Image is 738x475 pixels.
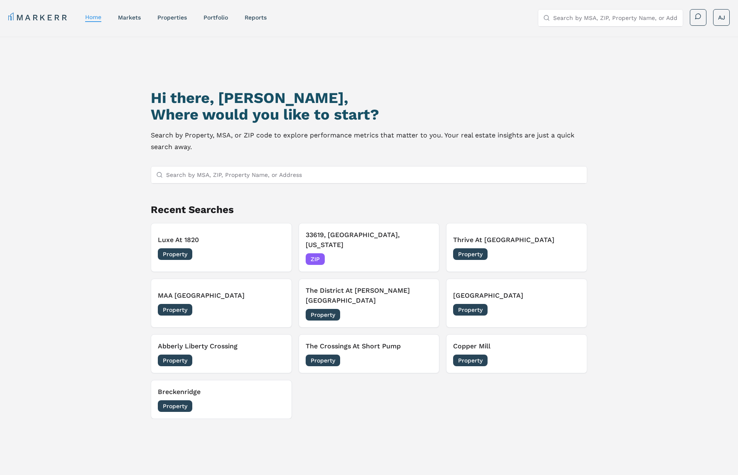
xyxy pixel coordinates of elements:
[306,230,433,250] h3: 33619, [GEOGRAPHIC_DATA], [US_STATE]
[446,334,587,373] button: Remove Copper MillCopper MillProperty[DATE]
[299,279,440,328] button: Remove The District At Hamilton PlaceThe District At [PERSON_NAME][GEOGRAPHIC_DATA]Property[DATE]
[561,250,580,258] span: [DATE]
[713,9,730,26] button: AJ
[158,291,285,301] h3: MAA [GEOGRAPHIC_DATA]
[158,387,285,397] h3: Breckenridge
[118,14,141,21] a: markets
[151,279,292,328] button: Remove MAA Chancellor ParkMAA [GEOGRAPHIC_DATA]Property[DATE]
[151,130,588,153] p: Search by Property, MSA, or ZIP code to explore performance metrics that matter to you. Your real...
[414,311,432,319] span: [DATE]
[306,253,325,265] span: ZIP
[151,380,292,419] button: Remove BreckenridgeBreckenridgeProperty[DATE]
[453,341,580,351] h3: Copper Mill
[8,12,69,23] a: MARKERR
[718,13,725,22] span: AJ
[299,223,440,272] button: Remove 33619, Tampa, Florida33619, [GEOGRAPHIC_DATA], [US_STATE]ZIP[DATE]
[446,223,587,272] button: Remove Thrive At University CityThrive At [GEOGRAPHIC_DATA]Property[DATE]
[306,286,433,306] h3: The District At [PERSON_NAME][GEOGRAPHIC_DATA]
[245,14,267,21] a: reports
[151,90,588,106] h1: Hi there, [PERSON_NAME],
[166,166,582,183] input: Search by MSA, ZIP, Property Name, or Address
[306,309,340,321] span: Property
[553,10,678,26] input: Search by MSA, ZIP, Property Name, or Address
[85,14,101,20] a: home
[561,356,580,365] span: [DATE]
[561,306,580,314] span: [DATE]
[151,223,292,272] button: Remove Luxe At 1820Luxe At 1820Property[DATE]
[266,250,285,258] span: [DATE]
[414,356,432,365] span: [DATE]
[299,334,440,373] button: Remove The Crossings At Short PumpThe Crossings At Short PumpProperty[DATE]
[266,402,285,410] span: [DATE]
[158,235,285,245] h3: Luxe At 1820
[266,356,285,365] span: [DATE]
[158,248,192,260] span: Property
[453,355,488,366] span: Property
[266,306,285,314] span: [DATE]
[204,14,228,21] a: Portfolio
[306,341,433,351] h3: The Crossings At Short Pump
[446,279,587,328] button: Remove Bell Southpark[GEOGRAPHIC_DATA]Property[DATE]
[453,304,488,316] span: Property
[151,203,588,216] h2: Recent Searches
[306,355,340,366] span: Property
[414,255,432,263] span: [DATE]
[157,14,187,21] a: properties
[158,355,192,366] span: Property
[158,400,192,412] span: Property
[158,341,285,351] h3: Abberly Liberty Crossing
[453,291,580,301] h3: [GEOGRAPHIC_DATA]
[158,304,192,316] span: Property
[453,248,488,260] span: Property
[151,106,588,123] h2: Where would you like to start?
[151,334,292,373] button: Remove Abberly Liberty CrossingAbberly Liberty CrossingProperty[DATE]
[453,235,580,245] h3: Thrive At [GEOGRAPHIC_DATA]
